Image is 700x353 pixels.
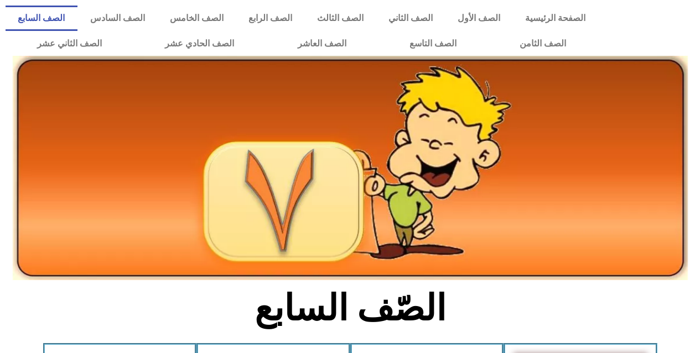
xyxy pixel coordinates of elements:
[133,31,266,56] a: الصف الحادي عشر
[376,6,445,31] a: الصف الثاني
[488,31,598,56] a: الصف الثامن
[378,31,488,56] a: الصف التاسع
[512,6,598,31] a: الصفحة الرئيسية
[236,6,304,31] a: الصف الرابع
[167,287,533,330] h2: الصّف السابع
[304,6,376,31] a: الصف الثالث
[445,6,512,31] a: الصف الأول
[6,6,77,31] a: الصف السابع
[266,31,378,56] a: الصف العاشر
[77,6,157,31] a: الصف السادس
[6,31,133,56] a: الصف الثاني عشر
[157,6,236,31] a: الصف الخامس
